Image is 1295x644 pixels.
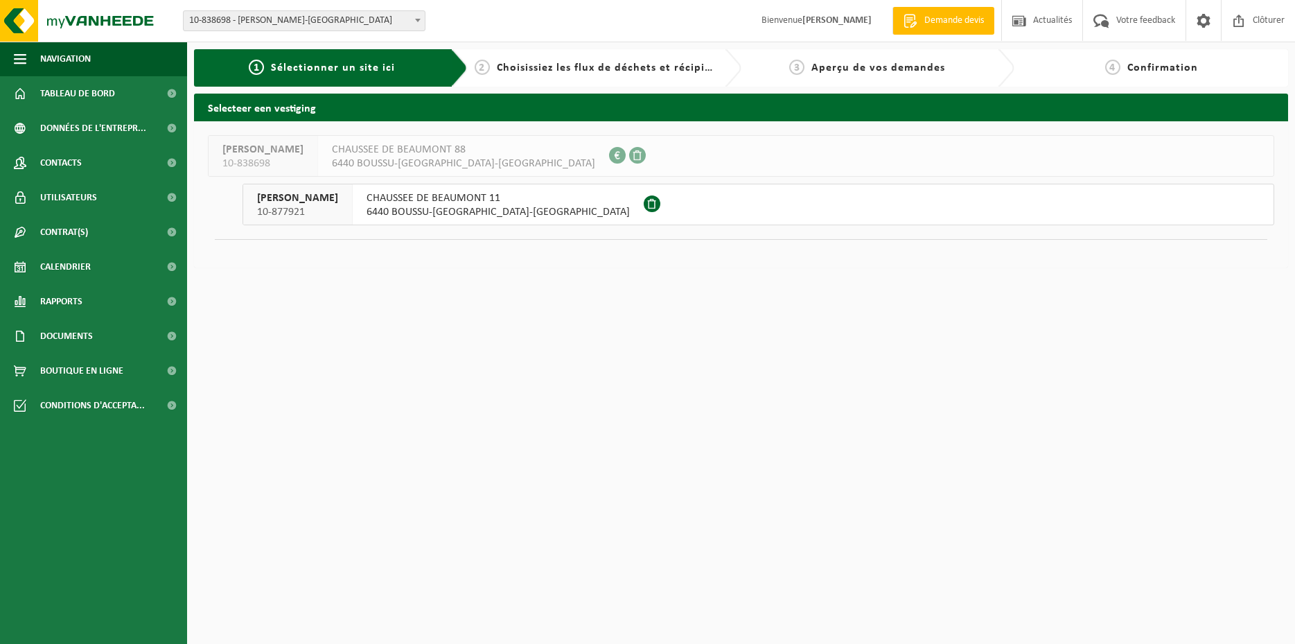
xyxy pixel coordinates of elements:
span: Données de l'entrepr... [40,111,146,146]
button: [PERSON_NAME] 10-877921 CHAUSSEE DE BEAUMONT 116440 BOUSSU-[GEOGRAPHIC_DATA]-[GEOGRAPHIC_DATA] [243,184,1274,225]
a: Demande devis [892,7,994,35]
span: Calendrier [40,250,91,284]
span: Documents [40,319,93,354]
span: Confirmation [1127,62,1198,73]
span: 3 [789,60,804,75]
span: Aperçu de vos demandes [811,62,945,73]
span: Conditions d'accepta... [40,388,145,423]
span: [PERSON_NAME] [222,143,303,157]
span: 1 [249,60,264,75]
span: 10-838698 - GOVOERTS RENAUD - BOUSSU-LEZ-WALCOURT [184,11,425,31]
span: CHAUSSEE DE BEAUMONT 11 [367,191,630,205]
span: 10-838698 [222,157,303,171]
span: [PERSON_NAME] [257,191,338,205]
span: Contacts [40,146,82,180]
span: 4 [1105,60,1120,75]
strong: [PERSON_NAME] [802,15,872,26]
span: Sélectionner un site ici [271,62,395,73]
span: Choisissiez les flux de déchets et récipients [497,62,728,73]
h2: Selecteer een vestiging [194,94,1288,121]
span: 2 [475,60,490,75]
span: 6440 BOUSSU-[GEOGRAPHIC_DATA]-[GEOGRAPHIC_DATA] [332,157,595,171]
span: Tableau de bord [40,76,115,111]
span: Boutique en ligne [40,354,123,388]
span: 10-838698 - GOVOERTS RENAUD - BOUSSU-LEZ-WALCOURT [183,10,425,31]
span: Rapports [40,284,82,319]
span: Contrat(s) [40,215,88,250]
span: CHAUSSEE DE BEAUMONT 88 [332,143,595,157]
span: Navigation [40,42,91,76]
span: Utilisateurs [40,180,97,215]
span: 6440 BOUSSU-[GEOGRAPHIC_DATA]-[GEOGRAPHIC_DATA] [367,205,630,219]
span: Demande devis [921,14,987,28]
span: 10-877921 [257,205,338,219]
